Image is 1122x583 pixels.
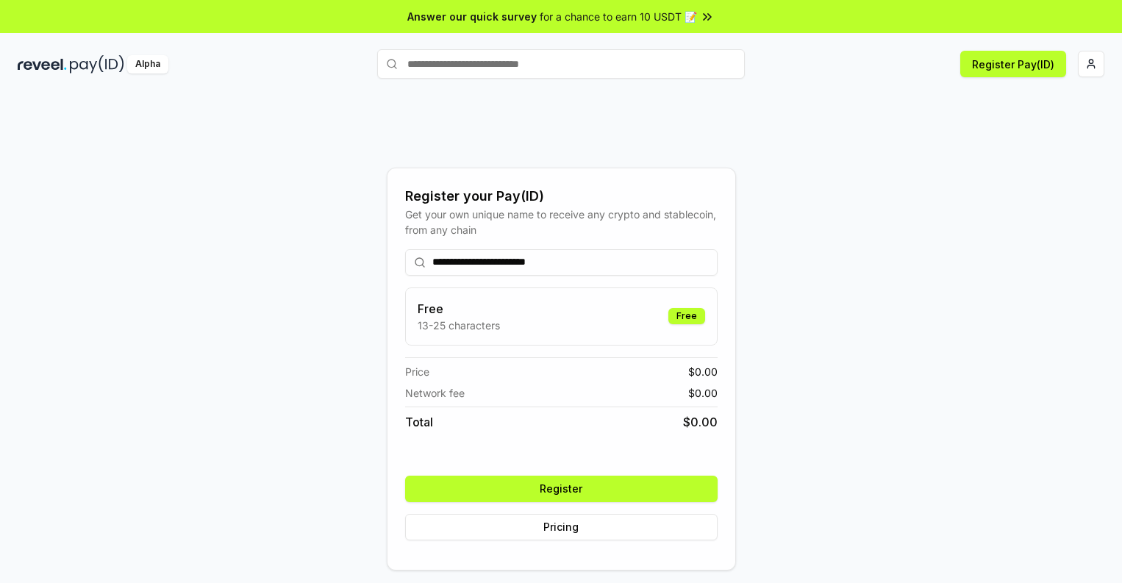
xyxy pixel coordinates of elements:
[418,300,500,318] h3: Free
[70,55,124,74] img: pay_id
[407,9,537,24] span: Answer our quick survey
[405,385,465,401] span: Network fee
[405,514,718,540] button: Pricing
[540,9,697,24] span: for a chance to earn 10 USDT 📝
[127,55,168,74] div: Alpha
[405,186,718,207] div: Register your Pay(ID)
[405,207,718,237] div: Get your own unique name to receive any crypto and stablecoin, from any chain
[960,51,1066,77] button: Register Pay(ID)
[688,385,718,401] span: $ 0.00
[668,308,705,324] div: Free
[688,364,718,379] span: $ 0.00
[405,364,429,379] span: Price
[405,476,718,502] button: Register
[18,55,67,74] img: reveel_dark
[418,318,500,333] p: 13-25 characters
[405,413,433,431] span: Total
[683,413,718,431] span: $ 0.00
